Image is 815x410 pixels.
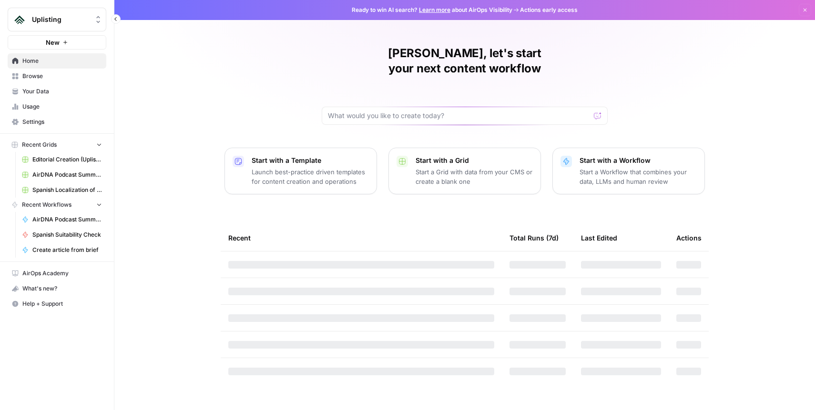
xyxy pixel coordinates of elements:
[18,152,106,167] a: Editorial Creation (Uplisting)
[8,266,106,281] a: AirOps Academy
[352,6,512,14] span: Ready to win AI search? about AirOps Visibility
[8,53,106,69] a: Home
[416,167,533,186] p: Start a Grid with data from your CMS or create a blank one
[18,182,106,198] a: Spanish Localization of EN Articles
[8,69,106,84] a: Browse
[8,198,106,212] button: Recent Workflows
[419,6,450,13] a: Learn more
[580,167,697,186] p: Start a Workflow that combines your data, LLMs and human review
[22,118,102,126] span: Settings
[22,140,57,149] span: Recent Grids
[580,156,697,165] p: Start with a Workflow
[552,148,705,194] button: Start with a WorkflowStart a Workflow that combines your data, LLMs and human review
[322,46,608,76] h1: [PERSON_NAME], let's start your next content workflow
[22,102,102,111] span: Usage
[8,138,106,152] button: Recent Grids
[18,212,106,227] a: AirDNA Podcast Summary
[8,296,106,311] button: Help + Support
[22,200,71,209] span: Recent Workflows
[22,72,102,80] span: Browse
[8,281,106,296] div: What's new?
[676,225,702,251] div: Actions
[18,242,106,258] a: Create article from brief
[32,155,102,164] span: Editorial Creation (Uplisting)
[252,167,369,186] p: Launch best-practice driven templates for content creation and operations
[8,8,106,31] button: Workspace: Uplisting
[46,38,60,47] span: New
[32,230,102,239] span: Spanish Suitability Check
[22,300,102,308] span: Help + Support
[32,186,102,194] span: Spanish Localization of EN Articles
[388,148,541,194] button: Start with a GridStart a Grid with data from your CMS or create a blank one
[22,57,102,65] span: Home
[32,15,90,24] span: Uplisting
[416,156,533,165] p: Start with a Grid
[224,148,377,194] button: Start with a TemplateLaunch best-practice driven templates for content creation and operations
[8,114,106,130] a: Settings
[8,35,106,50] button: New
[228,225,494,251] div: Recent
[520,6,578,14] span: Actions early access
[252,156,369,165] p: Start with a Template
[509,225,559,251] div: Total Runs (7d)
[32,246,102,254] span: Create article from brief
[18,227,106,242] a: Spanish Suitability Check
[22,269,102,278] span: AirOps Academy
[8,99,106,114] a: Usage
[32,170,102,179] span: AirDNA Podcast Summary Grid
[18,167,106,182] a: AirDNA Podcast Summary Grid
[581,225,617,251] div: Last Edited
[8,84,106,99] a: Your Data
[32,215,102,224] span: AirDNA Podcast Summary
[22,87,102,96] span: Your Data
[8,281,106,296] button: What's new?
[11,11,28,28] img: Uplisting Logo
[328,111,590,120] input: What would you like to create today?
